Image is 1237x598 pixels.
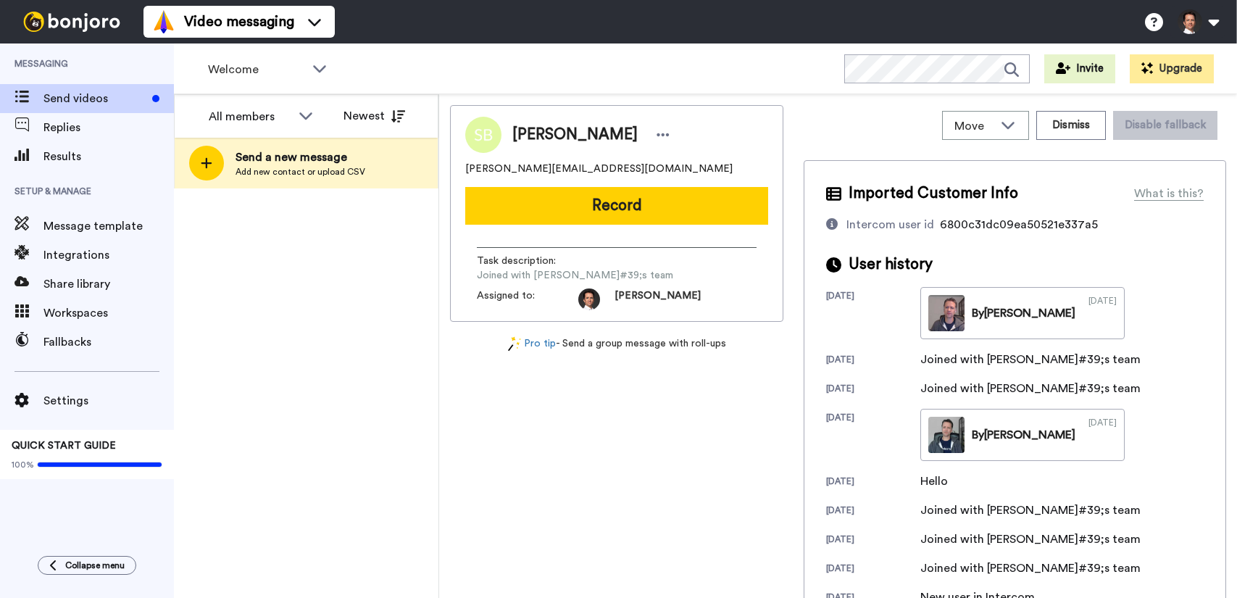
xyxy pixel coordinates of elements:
[615,288,701,310] span: [PERSON_NAME]
[928,295,965,331] img: 9391fff1-bf02-41c2-8a2f-856285bfcf61-thumb.jpg
[477,254,578,268] span: Task description :
[65,560,125,571] span: Collapse menu
[465,187,768,225] button: Record
[826,354,920,368] div: [DATE]
[236,149,365,166] span: Send a new message
[477,288,578,310] span: Assigned to:
[1044,54,1115,83] button: Invite
[1130,54,1214,83] button: Upgrade
[920,409,1125,461] a: By[PERSON_NAME][DATE]
[508,336,521,352] img: magic-wand.svg
[152,10,175,33] img: vm-color.svg
[12,459,34,470] span: 100%
[1088,417,1117,453] div: [DATE]
[954,117,994,135] span: Move
[38,556,136,575] button: Collapse menu
[846,216,934,233] div: Intercom user id
[1113,111,1217,140] button: Disable fallback
[17,12,126,32] img: bj-logo-header-white.svg
[333,101,416,130] button: Newest
[826,476,920,490] div: [DATE]
[43,392,174,410] span: Settings
[1088,295,1117,331] div: [DATE]
[512,124,638,146] span: [PERSON_NAME]
[236,166,365,178] span: Add new contact or upload CSV
[826,412,920,461] div: [DATE]
[849,183,1018,204] span: Imported Customer Info
[43,217,174,235] span: Message template
[826,533,920,548] div: [DATE]
[43,246,174,264] span: Integrations
[450,336,783,352] div: - Send a group message with roll-ups
[920,380,1141,397] div: Joined with [PERSON_NAME]#39;s team
[184,12,294,32] span: Video messaging
[920,502,1141,519] div: Joined with [PERSON_NAME]#39;s team
[928,417,965,453] img: d629ba1e-6ac4-4513-9551-a4895c781388-thumb.jpg
[465,162,733,176] span: [PERSON_NAME][EMAIL_ADDRESS][DOMAIN_NAME]
[940,219,1098,231] span: 6800c31dc09ea50521e337a5
[43,275,174,293] span: Share library
[43,333,174,351] span: Fallbacks
[849,254,933,275] span: User history
[477,268,673,283] span: Joined with [PERSON_NAME]#39;s team
[826,290,920,339] div: [DATE]
[920,531,1141,548] div: Joined with [PERSON_NAME]#39;s team
[972,426,1075,444] div: By [PERSON_NAME]
[972,304,1075,322] div: By [PERSON_NAME]
[208,61,305,78] span: Welcome
[43,304,174,322] span: Workspaces
[209,108,291,125] div: All members
[920,560,1141,577] div: Joined with [PERSON_NAME]#39;s team
[465,117,501,153] img: Image of Sarah Bax
[826,562,920,577] div: [DATE]
[826,504,920,519] div: [DATE]
[508,336,556,352] a: Pro tip
[1036,111,1106,140] button: Dismiss
[920,351,1141,368] div: Joined with [PERSON_NAME]#39;s team
[43,90,146,107] span: Send videos
[12,441,116,451] span: QUICK START GUIDE
[43,148,174,165] span: Results
[1134,185,1204,202] div: What is this?
[826,383,920,397] div: [DATE]
[920,287,1125,339] a: By[PERSON_NAME][DATE]
[920,473,993,490] div: Hello
[43,119,174,136] span: Replies
[578,288,600,310] img: photo.jpg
